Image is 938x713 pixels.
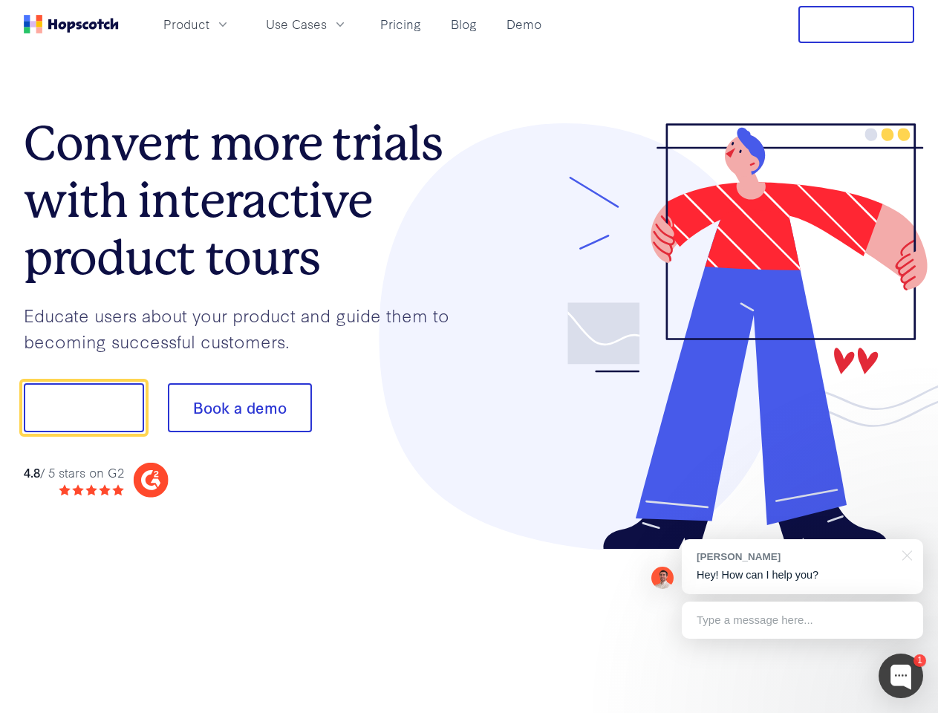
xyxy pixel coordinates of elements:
strong: 4.8 [24,463,40,481]
h1: Convert more trials with interactive product tours [24,115,469,286]
button: Product [154,12,239,36]
p: Hey! How can I help you? [697,567,908,583]
div: 1 [913,654,926,667]
img: Mark Spera [651,567,674,589]
a: Demo [501,12,547,36]
div: / 5 stars on G2 [24,463,124,482]
a: Home [24,15,119,33]
a: Blog [445,12,483,36]
a: Pricing [374,12,427,36]
button: Free Trial [798,6,914,43]
div: Type a message here... [682,602,923,639]
button: Use Cases [257,12,356,36]
div: [PERSON_NAME] [697,550,893,564]
p: Educate users about your product and guide them to becoming successful customers. [24,302,469,354]
button: Book a demo [168,383,312,432]
button: Show me! [24,383,144,432]
span: Use Cases [266,15,327,33]
span: Product [163,15,209,33]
